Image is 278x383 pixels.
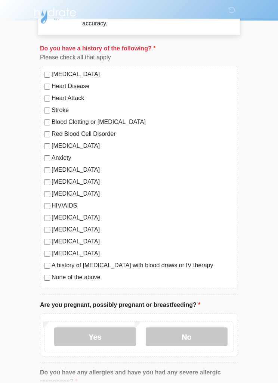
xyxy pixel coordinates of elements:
input: Heart Attack [44,96,50,102]
input: Heart Disease [44,84,50,90]
label: [MEDICAL_DATA] [52,166,234,175]
label: [MEDICAL_DATA] [52,237,234,246]
label: [MEDICAL_DATA] [52,214,234,222]
label: Stroke [52,106,234,115]
input: [MEDICAL_DATA] [44,168,50,174]
label: [MEDICAL_DATA] [52,249,234,258]
label: Heart Attack [52,94,234,103]
input: [MEDICAL_DATA] [44,227,50,233]
input: [MEDICAL_DATA] [44,251,50,257]
input: HIV/AIDS [44,203,50,209]
input: [MEDICAL_DATA] [44,144,50,150]
input: Blood Clotting or [MEDICAL_DATA] [44,120,50,126]
label: HIV/AIDS [52,202,234,211]
input: Red Blood Cell Disorder [44,132,50,138]
label: Anxiety [52,154,234,163]
label: Yes [54,328,136,346]
input: A history of [MEDICAL_DATA] with blood draws or IV therapy [44,263,50,269]
input: [MEDICAL_DATA] [44,215,50,221]
img: Hydrate IV Bar - Scottsdale Logo [33,6,77,24]
label: No [146,328,228,346]
input: Anxiety [44,156,50,162]
label: Heart Disease [52,82,234,91]
label: [MEDICAL_DATA] [52,70,234,79]
label: [MEDICAL_DATA] [52,142,234,151]
label: Red Blood Cell Disorder [52,130,234,139]
div: Please check all that apply [40,53,238,62]
label: None of the above [52,273,234,282]
input: [MEDICAL_DATA] [44,239,50,245]
label: A history of [MEDICAL_DATA] with blood draws or IV therapy [52,261,234,270]
label: [MEDICAL_DATA] [52,178,234,187]
input: [MEDICAL_DATA] [44,180,50,186]
label: [MEDICAL_DATA] [52,190,234,199]
label: [MEDICAL_DATA] [52,225,234,234]
label: Are you pregnant, possibly pregnant or breastfeeding? [40,301,200,310]
input: [MEDICAL_DATA] [44,72,50,78]
label: Do you have a history of the following? [40,44,155,53]
input: [MEDICAL_DATA] [44,191,50,197]
input: Stroke [44,108,50,114]
label: Blood Clotting or [MEDICAL_DATA] [52,118,234,127]
input: None of the above [44,275,50,281]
